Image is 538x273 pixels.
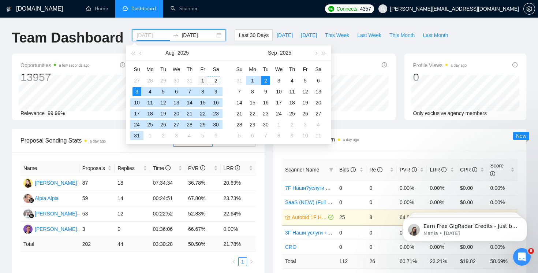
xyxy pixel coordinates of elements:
[325,31,349,39] span: This Week
[249,259,254,264] span: right
[268,45,277,60] button: Sep
[165,45,175,60] button: Aug
[130,86,143,97] td: 2025-08-03
[457,181,487,195] td: $0.00
[288,87,296,96] div: 11
[285,119,299,130] td: 2025-10-02
[185,131,194,140] div: 4
[259,97,272,108] td: 2025-09-16
[259,108,272,119] td: 2025-09-23
[130,130,143,141] td: 2025-08-31
[130,119,143,130] td: 2025-08-24
[183,119,196,130] td: 2025-08-28
[272,108,285,119] td: 2025-09-24
[274,109,283,118] div: 24
[115,161,150,176] th: Replies
[32,21,126,28] p: Earn Free GigRadar Credits - Just by Sharing Your Story! 💬 Want more credits for sending proposal...
[246,97,259,108] td: 2025-09-15
[6,3,11,15] img: logo
[261,98,270,107] div: 16
[170,130,183,141] td: 2025-09-03
[239,31,269,39] span: Last 30 Days
[90,139,106,143] time: a day ago
[297,29,321,41] button: [DATE]
[143,108,157,119] td: 2025-08-18
[312,119,325,130] td: 2025-10-04
[146,98,154,107] div: 11
[288,131,296,140] div: 9
[159,120,168,129] div: 26
[285,199,354,205] a: SaaS (NEW) (Full text search)
[23,180,77,185] a: VM[PERSON_NAME]
[79,161,115,176] th: Proposals
[86,5,108,12] a: homeHome
[143,130,157,141] td: 2025-09-01
[212,120,220,129] div: 30
[196,86,209,97] td: 2025-08-08
[212,76,220,85] div: 2
[288,109,296,118] div: 25
[188,165,205,171] span: PVR
[516,133,526,139] span: New
[233,108,246,119] td: 2025-09-21
[427,181,457,195] td: 0.00%
[185,109,194,118] div: 21
[261,109,270,118] div: 23
[490,163,504,177] span: Score
[132,87,141,96] div: 3
[280,45,291,60] button: 2025
[173,32,179,38] span: to
[329,167,333,172] span: filter
[23,178,33,188] img: VM
[277,31,293,39] span: [DATE]
[172,131,181,140] div: 3
[123,6,128,11] span: dashboard
[146,109,154,118] div: 18
[385,29,419,41] button: This Month
[183,97,196,108] td: 2025-08-14
[301,87,310,96] div: 12
[382,62,387,67] span: info-circle
[209,119,223,130] td: 2025-08-30
[259,63,272,75] th: Tu
[312,130,325,141] td: 2025-10-11
[369,167,382,173] span: Re
[299,75,312,86] td: 2025-09-05
[79,176,115,191] td: 87
[235,120,244,129] div: 28
[288,120,296,129] div: 2
[272,130,285,141] td: 2025-10-08
[314,76,323,85] div: 6
[400,167,417,173] span: PVR
[23,194,33,203] img: AA
[259,130,272,141] td: 2025-10-07
[321,29,353,41] button: This Week
[29,198,34,203] img: gigradar-bm.png
[259,119,272,130] td: 2025-09-30
[20,161,79,176] th: Name
[419,29,452,41] button: Last Month
[172,109,181,118] div: 20
[170,75,183,86] td: 2025-07-30
[185,98,194,107] div: 14
[312,86,325,97] td: 2025-09-13
[285,75,299,86] td: 2025-09-04
[11,15,135,40] div: message notification from Mariia, 2w ago. Earn Free GigRadar Credits - Just by Sharing Your Story...
[143,119,157,130] td: 2025-08-25
[132,120,141,129] div: 24
[196,119,209,130] td: 2025-08-29
[183,130,196,141] td: 2025-09-04
[523,6,535,12] a: setting
[312,63,325,75] th: Sa
[288,98,296,107] div: 18
[301,98,310,107] div: 19
[272,119,285,130] td: 2025-10-01
[130,108,143,119] td: 2025-08-17
[246,130,259,141] td: 2025-10-06
[274,76,283,85] div: 3
[132,109,141,118] div: 17
[198,131,207,140] div: 5
[196,130,209,141] td: 2025-09-05
[272,63,285,75] th: We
